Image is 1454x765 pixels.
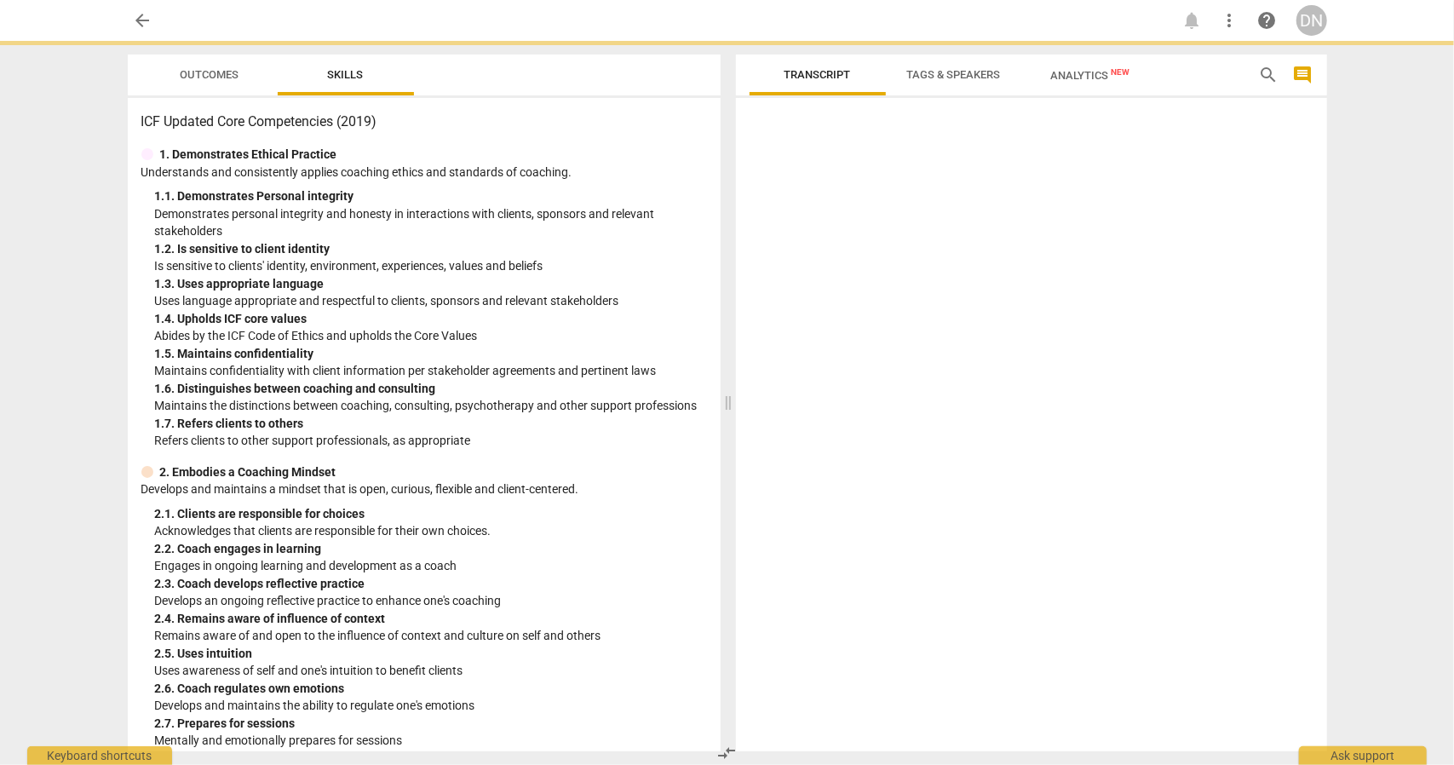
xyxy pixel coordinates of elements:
p: 1. Demonstrates Ethical Practice [160,146,337,164]
span: New [1111,67,1129,77]
p: Remains aware of and open to the influence of context and culture on self and others [155,627,707,645]
span: Transcript [784,68,851,81]
button: DN [1296,5,1327,36]
p: Understands and consistently applies coaching ethics and standards of coaching. [141,164,707,181]
span: comment [1293,65,1313,85]
span: help [1257,10,1278,31]
p: Uses awareness of self and one's intuition to benefit clients [155,662,707,680]
p: 2. Embodies a Coaching Mindset [160,463,336,481]
span: Outcomes [180,68,239,81]
span: more_vert [1220,10,1240,31]
span: compare_arrows [716,743,737,763]
span: arrow_back [133,10,153,31]
span: Tags & Speakers [907,68,1001,81]
span: Skills [328,68,364,81]
div: 1. 3. Uses appropriate language [155,275,707,293]
span: search [1259,65,1279,85]
div: Ask support [1299,746,1427,765]
div: 1. 2. Is sensitive to client identity [155,240,707,258]
div: 2. 4. Remains aware of influence of context [155,610,707,628]
div: 2. 5. Uses intuition [155,645,707,663]
a: Help [1252,5,1283,36]
div: 2. 6. Coach regulates own emotions [155,680,707,698]
div: 2. 1. Clients are responsible for choices [155,505,707,523]
p: Acknowledges that clients are responsible for their own choices. [155,522,707,540]
button: Show/Hide comments [1290,61,1317,89]
p: Is sensitive to clients' identity, environment, experiences, values and beliefs [155,257,707,275]
p: Uses language appropriate and respectful to clients, sponsors and relevant stakeholders [155,292,707,310]
div: 1. 7. Refers clients to others [155,415,707,433]
div: 2. 2. Coach engages in learning [155,540,707,558]
p: Maintains confidentiality with client information per stakeholder agreements and pertinent laws [155,362,707,380]
p: Refers clients to other support professionals, as appropriate [155,432,707,450]
div: 1. 5. Maintains confidentiality [155,345,707,363]
div: 1. 1. Demonstrates Personal integrity [155,187,707,205]
p: Develops and maintains the ability to regulate one's emotions [155,697,707,715]
div: 2. 3. Coach develops reflective practice [155,575,707,593]
p: Abides by the ICF Code of Ethics and upholds the Core Values [155,327,707,345]
h3: ICF Updated Core Competencies (2019) [141,112,707,132]
div: 1. 4. Upholds ICF core values [155,310,707,328]
p: Mentally and emotionally prepares for sessions [155,732,707,750]
div: 2. 7. Prepares for sessions [155,715,707,733]
p: Demonstrates personal integrity and honesty in interactions with clients, sponsors and relevant s... [155,205,707,240]
div: Keyboard shortcuts [27,746,172,765]
div: 1. 6. Distinguishes between coaching and consulting [155,380,707,398]
p: Engages in ongoing learning and development as a coach [155,557,707,575]
p: Maintains the distinctions between coaching, consulting, psychotherapy and other support professions [155,397,707,415]
p: Develops and maintains a mindset that is open, curious, flexible and client-centered. [141,480,707,498]
span: Analytics [1050,69,1129,82]
p: Develops an ongoing reflective practice to enhance one's coaching [155,592,707,610]
button: Search [1256,61,1283,89]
